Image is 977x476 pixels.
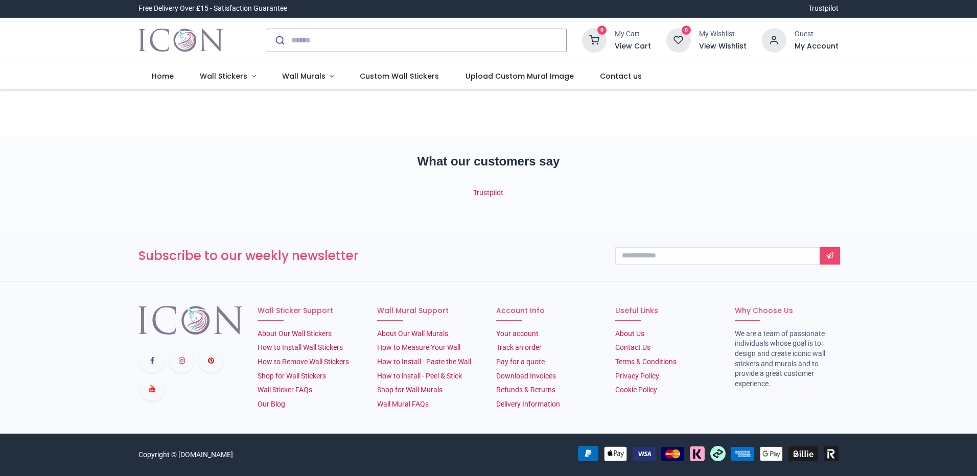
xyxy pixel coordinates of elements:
[735,306,839,316] h6: Why Choose Us
[788,446,818,461] img: Billie
[377,306,481,316] h6: Wall Mural Support
[496,372,556,380] a: Download Invoices
[377,329,448,338] a: About Our Wall Murals
[187,63,269,90] a: Wall Stickers
[138,26,223,55] a: Logo of Icon Wall Stickers
[269,63,347,90] a: Wall Murals
[615,306,719,316] h6: Useful Links
[138,247,600,265] h3: Subscribe to our weekly newsletter
[808,4,839,14] a: Trustpilot
[682,26,691,35] sup: 0
[496,343,542,351] a: Track an order
[200,71,247,81] span: Wall Stickers
[496,329,539,338] a: Your account
[138,26,223,55] img: Icon Wall Stickers
[699,29,747,39] div: My Wishlist
[597,26,607,35] sup: 0
[496,386,555,394] a: Refunds & Returns
[377,372,462,380] a: How to install - Peel & Stick
[690,446,705,461] img: Klarna
[258,372,326,380] a: Shop for Wall Stickers
[582,35,607,43] a: 0
[138,450,233,459] a: Copyright © [DOMAIN_NAME]
[258,400,285,408] a: Our Blog
[258,329,332,338] a: About Our Wall Stickers
[699,41,747,52] a: View Wishlist
[661,447,684,461] img: MasterCard
[466,71,574,81] span: Upload Custom Mural Image
[731,447,754,461] img: American Express
[615,343,650,351] a: Contact Us
[152,71,174,81] span: Home
[258,358,349,366] a: How to Remove Wall Stickers
[138,4,287,14] div: Free Delivery Over £15 - Satisfaction Guarantee
[615,358,677,366] a: Terms & Conditions
[138,153,839,170] h2: What our customers say
[824,446,839,461] img: Revolut Pay
[377,386,443,394] a: Shop for Wall Murals
[377,400,429,408] a: Wall Mural FAQs
[267,29,291,52] button: Submit
[377,358,471,366] a: How to Install - Paste the Wall
[615,329,644,338] a: About Us​
[633,447,656,461] img: VISA
[377,343,460,351] a: How to Measure Your Wall
[496,400,560,408] a: Delivery Information
[600,71,642,81] span: Contact us
[760,446,783,461] img: Google Pay
[615,372,659,380] a: Privacy Policy
[282,71,325,81] span: Wall Murals
[710,446,726,461] img: Afterpay Clearpay
[795,29,839,39] div: Guest
[258,343,343,351] a: How to Install Wall Stickers
[496,306,600,316] h6: Account Info
[496,358,545,366] a: Pay for a quote
[258,386,312,394] a: Wall Sticker FAQs
[604,446,627,461] img: Apple Pay
[795,41,839,52] a: My Account
[666,35,691,43] a: 0
[258,306,361,316] h6: Wall Sticker Support
[615,29,651,39] div: My Cart
[473,188,503,197] a: Trustpilot
[735,329,839,389] li: We are a team of passionate individuals whose goal is to design and create iconic wall stickers a...
[615,386,657,394] a: Cookie Policy
[615,41,651,52] a: View Cart
[360,71,439,81] span: Custom Wall Stickers
[578,446,598,461] img: PayPal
